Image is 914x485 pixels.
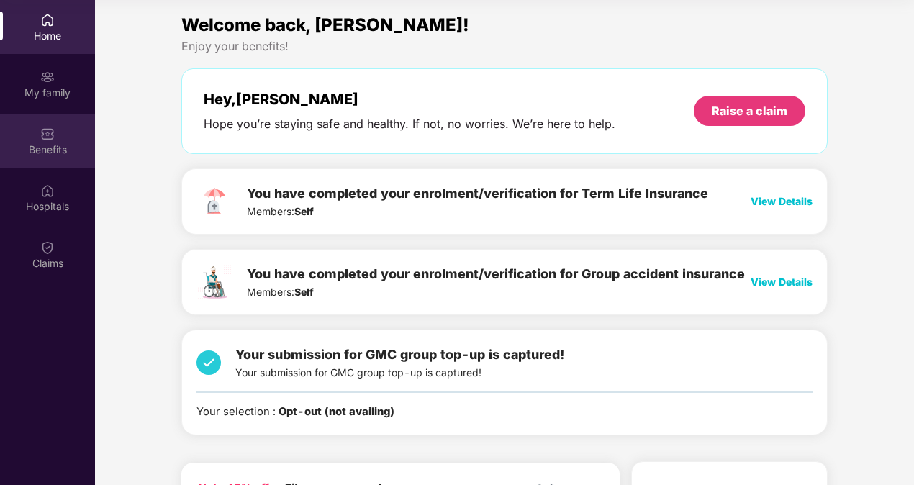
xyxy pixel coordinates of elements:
[235,347,564,362] span: Your submission for GMC group top-up is captured!
[247,266,745,281] span: You have completed your enrolment/verification for Group accident insurance
[751,276,813,288] span: View Details
[40,127,55,141] img: svg+xml;base64,PHN2ZyBpZD0iQmVuZWZpdHMiIHhtbG5zPSJodHRwOi8vd3d3LnczLm9yZy8yMDAwL3N2ZyIgd2lkdGg9Ij...
[294,286,314,298] b: Self
[181,14,469,35] span: Welcome back, [PERSON_NAME]!
[196,264,232,300] img: svg+xml;base64,PHN2ZyB4bWxucz0iaHR0cDovL3d3dy53My5vcmcvMjAwMC9zdmciIHdpZHRoPSIxMzIuNzYzIiBoZWlnaH...
[247,183,708,219] div: Members:
[181,39,828,54] div: Enjoy your benefits!
[196,345,221,381] img: svg+xml;base64,PHN2ZyB4bWxucz0iaHR0cDovL3d3dy53My5vcmcvMjAwMC9zdmciIHdpZHRoPSIzNCIgaGVpZ2h0PSIzNC...
[196,404,394,420] div: Your selection :
[294,205,314,217] b: Self
[712,103,787,119] div: Raise a claim
[204,91,615,108] div: Hey, [PERSON_NAME]
[40,240,55,255] img: svg+xml;base64,PHN2ZyBpZD0iQ2xhaW0iIHhtbG5zPSJodHRwOi8vd3d3LnczLm9yZy8yMDAwL3N2ZyIgd2lkdGg9IjIwIi...
[40,183,55,198] img: svg+xml;base64,PHN2ZyBpZD0iSG9zcGl0YWxzIiB4bWxucz0iaHR0cDovL3d3dy53My5vcmcvMjAwMC9zdmciIHdpZHRoPS...
[204,117,615,132] div: Hope you’re staying safe and healthy. If not, no worries. We’re here to help.
[247,264,745,300] div: Members:
[235,345,564,381] div: Your submission for GMC group top-up is captured!
[279,405,394,418] b: Opt-out (not availing)
[40,70,55,84] img: svg+xml;base64,PHN2ZyB3aWR0aD0iMjAiIGhlaWdodD0iMjAiIHZpZXdCb3g9IjAgMCAyMCAyMCIgZmlsbD0ibm9uZSIgeG...
[247,186,708,201] span: You have completed your enrolment/verification for Term Life Insurance
[196,183,232,219] img: svg+xml;base64,PHN2ZyB4bWxucz0iaHR0cDovL3d3dy53My5vcmcvMjAwMC9zdmciIHdpZHRoPSI3MiIgaGVpZ2h0PSI3Mi...
[40,13,55,27] img: svg+xml;base64,PHN2ZyBpZD0iSG9tZSIgeG1sbnM9Imh0dHA6Ly93d3cudzMub3JnLzIwMDAvc3ZnIiB3aWR0aD0iMjAiIG...
[751,195,813,207] span: View Details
